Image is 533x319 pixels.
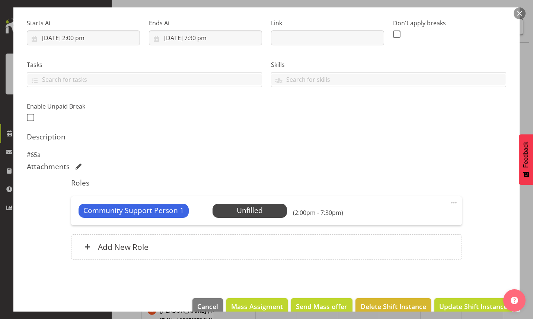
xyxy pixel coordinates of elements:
button: Delete Shift Instance [355,298,431,315]
h6: Add New Role [98,242,149,252]
span: Cancel [197,302,218,311]
label: Tasks [27,60,262,69]
input: Click to select... [149,30,262,45]
span: Community Support Person 1 [83,205,184,216]
label: Ends At [149,19,262,28]
span: Delete Shift Instance [361,302,426,311]
span: Unfilled [237,205,263,215]
input: Search for skills [271,74,506,85]
button: Send Mass offer [291,298,352,315]
h5: Roles [71,178,462,187]
span: Feedback [523,142,529,168]
button: Feedback - Show survey [519,134,533,185]
span: Mass Assigment [231,302,283,311]
label: Don't apply breaks [393,19,506,28]
label: Skills [271,60,506,69]
button: Mass Assigment [226,298,288,315]
span: Update Shift Instance [439,302,507,311]
img: help-xxl-2.png [511,297,518,304]
button: Update Shift Instance [434,298,512,315]
label: Enable Unpaid Break [27,102,140,111]
h6: (2:00pm - 7:30pm) [293,209,343,216]
button: Cancel [192,298,223,315]
label: Link [271,19,384,28]
input: Click to select... [27,30,140,45]
h5: Description [27,132,506,141]
span: Send Mass offer [296,302,347,311]
input: Search for tasks [27,74,262,85]
h5: Attachments [27,162,70,171]
p: #65a [27,150,506,159]
label: Starts At [27,19,140,28]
